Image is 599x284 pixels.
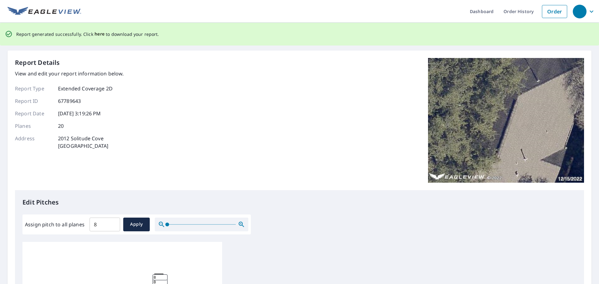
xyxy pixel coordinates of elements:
p: Report Details [15,58,60,67]
p: [DATE] 3:19:26 PM [58,110,101,117]
span: Apply [128,220,145,228]
img: Top image [428,58,584,183]
button: here [95,30,105,38]
img: EV Logo [7,7,81,16]
p: Report Type [15,85,52,92]
p: Extended Coverage 2D [58,85,113,92]
p: 20 [58,122,64,130]
p: Planes [15,122,52,130]
p: Address [15,135,52,150]
p: Report ID [15,97,52,105]
p: 2012 Solitude Cove [GEOGRAPHIC_DATA] [58,135,109,150]
p: View and edit your report information below. [15,70,124,77]
a: Order [542,5,567,18]
p: Report generated successfully. Click to download your report. [16,30,159,38]
p: Report Date [15,110,52,117]
p: Edit Pitches [22,198,577,207]
button: Apply [123,218,150,231]
label: Assign pitch to all planes [25,221,85,228]
p: 67789643 [58,97,81,105]
input: 00.0 [90,216,120,233]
